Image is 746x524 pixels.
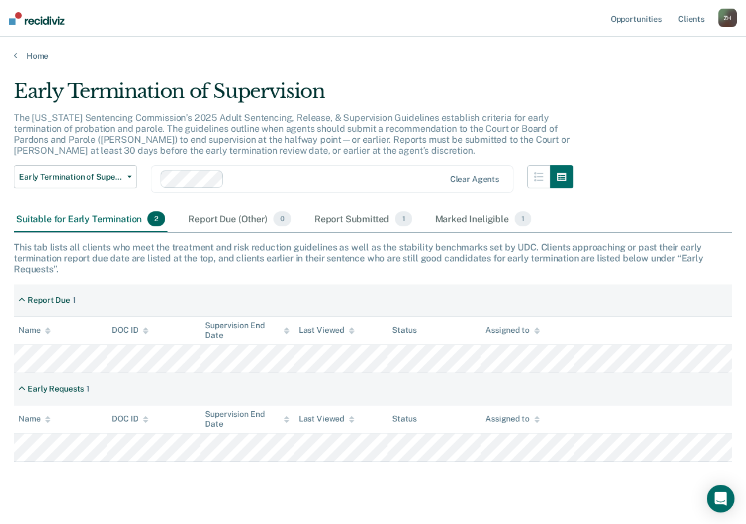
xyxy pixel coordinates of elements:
[14,207,168,232] div: Suitable for Early Termination2
[14,379,94,398] div: Early Requests1
[205,409,289,429] div: Supervision End Date
[112,325,149,335] div: DOC ID
[147,211,165,226] span: 2
[718,9,737,27] div: Z H
[86,384,90,394] div: 1
[14,165,137,188] button: Early Termination of Supervision
[28,295,70,305] div: Report Due
[718,9,737,27] button: ZH
[299,325,355,335] div: Last Viewed
[14,51,732,61] a: Home
[312,207,414,232] div: Report Submitted1
[28,384,84,394] div: Early Requests
[450,174,499,184] div: Clear agents
[392,414,417,424] div: Status
[485,414,539,424] div: Assigned to
[515,211,531,226] span: 1
[19,172,123,182] span: Early Termination of Supervision
[112,414,149,424] div: DOC ID
[18,414,51,424] div: Name
[18,325,51,335] div: Name
[186,207,293,232] div: Report Due (Other)0
[707,485,734,512] div: Open Intercom Messenger
[9,12,64,25] img: Recidiviz
[73,295,76,305] div: 1
[205,321,289,340] div: Supervision End Date
[395,211,412,226] span: 1
[392,325,417,335] div: Status
[14,112,570,157] p: The [US_STATE] Sentencing Commission’s 2025 Adult Sentencing, Release, & Supervision Guidelines e...
[485,325,539,335] div: Assigned to
[433,207,534,232] div: Marked Ineligible1
[273,211,291,226] span: 0
[14,242,732,275] div: This tab lists all clients who meet the treatment and risk reduction guidelines as well as the st...
[14,291,81,310] div: Report Due1
[14,79,573,112] div: Early Termination of Supervision
[299,414,355,424] div: Last Viewed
